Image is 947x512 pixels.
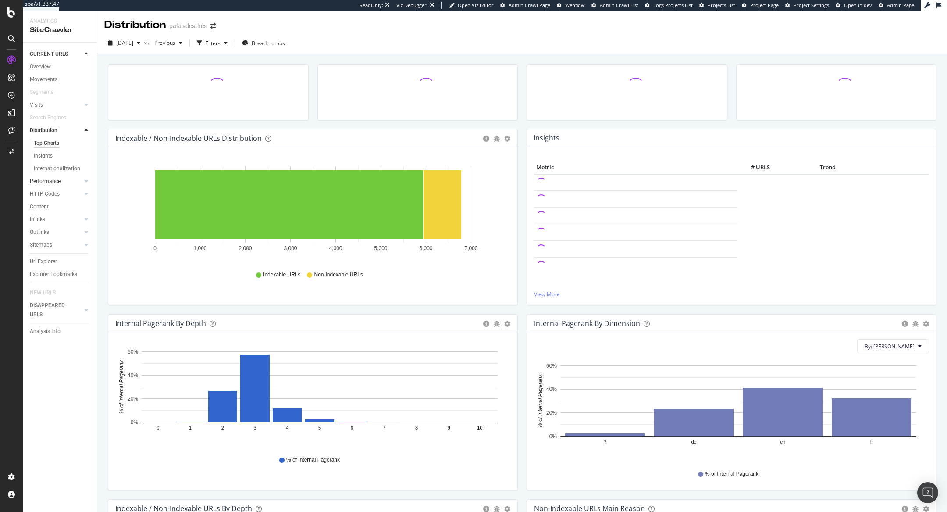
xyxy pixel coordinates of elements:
a: Overview [30,62,91,72]
text: 5 [318,426,321,431]
div: Outlinks [30,228,49,237]
div: bug [912,321,919,327]
a: Webflow [557,2,585,9]
a: Logs Projects List [645,2,693,9]
h4: Insights [534,132,559,144]
text: 1 [189,426,192,431]
a: Url Explorer [30,257,91,266]
a: Inlinks [30,215,82,224]
span: Admin Crawl List [600,2,638,8]
text: en [780,440,785,445]
div: ReadOnly: [360,2,383,9]
div: gear [504,136,510,142]
svg: A chart. [115,346,511,448]
div: Distribution [30,126,57,135]
div: bug [912,506,919,512]
text: 2 [221,426,224,431]
span: % of Internal Pagerank [286,456,340,464]
div: Search Engines [30,113,66,122]
div: Internal Pagerank by Depth [115,319,206,328]
div: Internationalization [34,164,80,173]
a: Project Settings [785,2,829,9]
span: Projects List [708,2,735,8]
a: Admin Crawl Page [500,2,550,9]
div: Sitemaps [30,240,52,250]
a: Segments [30,88,62,97]
a: Top Charts [34,139,91,148]
div: gear [504,506,510,512]
button: Breadcrumbs [239,36,288,50]
div: Analytics [30,18,90,25]
a: DISAPPEARED URLS [30,301,82,319]
div: CURRENT URLS [30,50,68,59]
text: 6 [351,426,353,431]
a: CURRENT URLS [30,50,82,59]
a: Open Viz Editor [449,2,494,9]
text: 0% [131,419,139,426]
span: Admin Page [887,2,914,8]
div: gear [504,321,510,327]
a: Performance [30,177,82,186]
text: 0 [157,426,159,431]
text: 20% [546,410,557,416]
span: Open in dev [844,2,872,8]
text: 20% [128,396,138,402]
div: Insights [34,151,53,161]
text: de [691,440,697,445]
a: Outlinks [30,228,82,237]
span: By: Lang [865,343,915,350]
div: circle-info [483,136,489,142]
span: vs [144,39,151,46]
a: Explorer Bookmarks [30,270,91,279]
div: SiteCrawler [30,25,90,35]
a: Projects List [699,2,735,9]
div: circle-info [483,321,489,327]
div: Movements [30,75,57,84]
text: 0% [549,433,557,440]
div: Indexable / Non-Indexable URLs Distribution [115,134,262,143]
div: Open Intercom Messenger [917,482,938,503]
div: Content [30,202,49,211]
svg: A chart. [534,360,929,462]
div: Visits [30,100,43,110]
div: gear [923,506,929,512]
text: 6,000 [419,245,432,251]
a: HTTP Codes [30,190,82,199]
div: Url Explorer [30,257,57,266]
div: Viz Debugger: [396,2,428,9]
span: % of Internal Pagerank [705,470,758,478]
text: 3,000 [284,245,297,251]
div: A chart. [115,161,511,263]
a: Sitemaps [30,240,82,250]
a: Analysis Info [30,327,91,336]
a: Content [30,202,91,211]
text: 9 [448,426,450,431]
button: Previous [151,36,186,50]
button: [DATE] [104,36,144,50]
th: Trend [772,161,883,174]
a: NEW URLS [30,288,64,297]
text: 10+ [477,426,485,431]
text: 1,000 [193,245,206,251]
div: circle-info [483,506,489,512]
a: Internationalization [34,164,91,173]
div: arrow-right-arrow-left [210,23,216,29]
text: 4 [286,426,288,431]
div: palaisdesthés [169,21,207,30]
text: 7 [383,426,385,431]
a: Open in dev [836,2,872,9]
div: gear [923,321,929,327]
a: Search Engines [30,113,75,122]
a: Distribution [30,126,82,135]
span: Logs Projects List [653,2,693,8]
span: Indexable URLs [263,271,300,279]
div: bug [494,136,500,142]
div: circle-info [902,506,908,512]
button: Filters [193,36,231,50]
div: Explorer Bookmarks [30,270,77,279]
div: Performance [30,177,61,186]
span: Breadcrumbs [252,39,285,47]
span: Project Settings [794,2,829,8]
span: Non-Indexable URLs [314,271,363,279]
